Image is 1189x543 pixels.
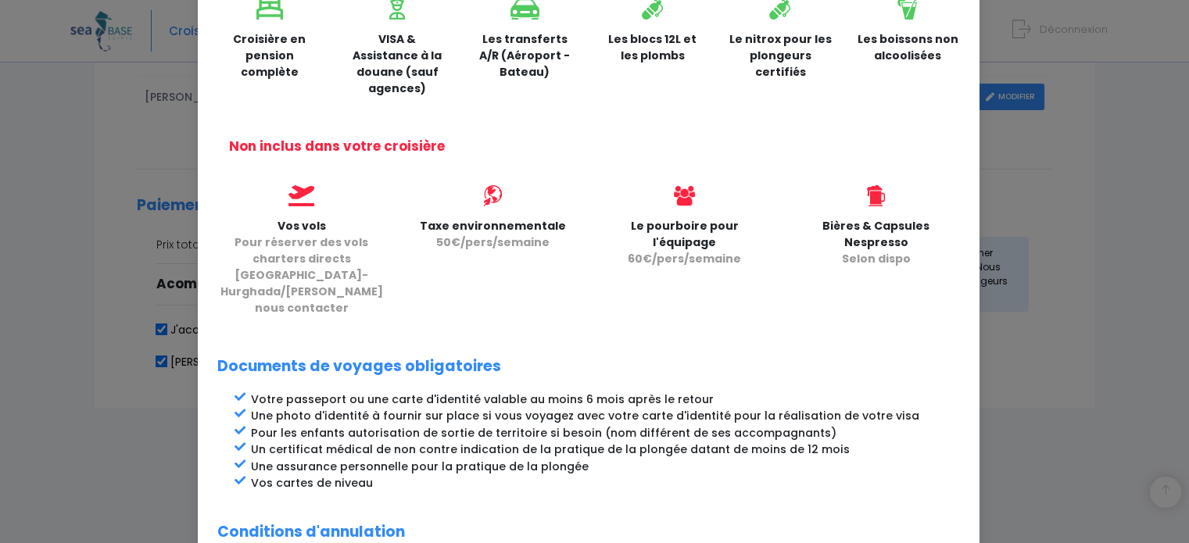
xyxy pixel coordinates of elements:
h2: Documents de voyages obligatoires [217,358,960,376]
span: 50€/pers/semaine [436,234,550,250]
li: Une assurance personnelle pour la pratique de la plongée [251,459,960,475]
p: Les blocs 12L et les plombs [600,31,704,64]
p: Le nitrox pour les plongeurs certifiés [728,31,832,80]
p: Les transferts A/R (Aéroport - Bateau) [473,31,577,80]
p: Croisière en pension complète [217,31,321,80]
p: Taxe environnementale [409,218,577,251]
li: Un certificat médical de non contre indication de la pratique de la plongée datant de moins de 12... [251,441,960,458]
img: icon_biere.svg [867,185,885,206]
p: Le pourboire pour l'équipage [600,218,768,267]
span: Selon dispo [842,251,911,266]
img: icon_environment.svg [482,185,503,206]
p: Bières & Capsules Nespresso [792,218,960,267]
img: icon_vols.svg [288,185,315,206]
li: Pour les enfants autorisation de sortie de territoire si besoin (nom différent de ses accompagnants) [251,425,960,441]
li: Vos cartes de niveau [251,475,960,491]
p: Vos vols [217,218,385,316]
h2: Non inclus dans votre croisière [229,138,960,154]
span: 60€/pers/semaine [628,251,741,266]
p: Les boissons non alcoolisées [856,31,960,64]
p: VISA & Assistance à la douane (sauf agences) [345,31,449,97]
span: Pour réserver des vols charters directs [GEOGRAPHIC_DATA]-Hurghada/[PERSON_NAME] nous contacter [220,234,383,316]
li: Une photo d'identité à fournir sur place si vous voyagez avec votre carte d'identité pour la réal... [251,408,960,424]
li: Votre passeport ou une carte d'identité valable au moins 6 mois après le retour [251,391,960,408]
h2: Conditions d'annulation [217,523,960,541]
img: icon_users@2x.png [674,185,695,206]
